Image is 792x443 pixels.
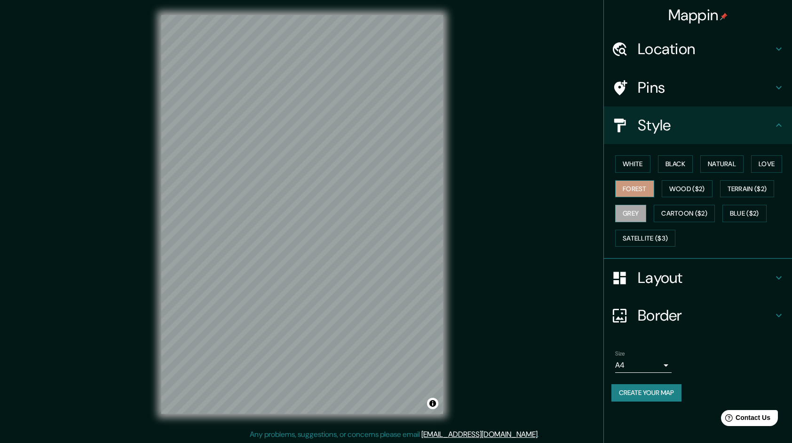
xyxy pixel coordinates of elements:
div: Layout [604,259,792,297]
button: Toggle attribution [427,398,438,409]
button: Terrain ($2) [720,180,775,198]
button: White [615,155,650,173]
button: Satellite ($3) [615,230,675,247]
img: pin-icon.png [720,13,728,20]
iframe: Help widget launcher [708,406,782,433]
h4: Style [638,116,773,135]
div: Location [604,30,792,68]
a: [EMAIL_ADDRESS][DOMAIN_NAME] [421,429,538,439]
p: Any problems, suggestions, or concerns please email . [250,429,539,440]
h4: Location [638,40,773,58]
h4: Mappin [668,6,728,24]
button: Cartoon ($2) [654,205,715,222]
h4: Layout [638,268,773,287]
div: Border [604,297,792,334]
canvas: Map [161,15,443,414]
div: A4 [615,358,672,373]
button: Blue ($2) [722,205,767,222]
button: Love [751,155,782,173]
div: Style [604,106,792,144]
button: Black [658,155,693,173]
label: Size [615,350,625,358]
button: Natural [700,155,744,173]
div: . [539,429,540,440]
button: Forest [615,180,654,198]
button: Grey [615,205,646,222]
button: Create your map [611,384,681,402]
div: Pins [604,69,792,106]
button: Wood ($2) [662,180,713,198]
div: . [540,429,542,440]
h4: Pins [638,78,773,97]
h4: Border [638,306,773,325]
